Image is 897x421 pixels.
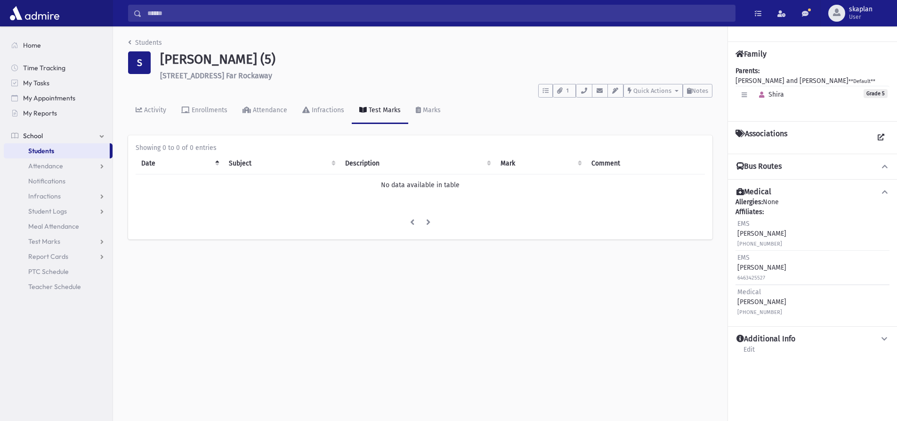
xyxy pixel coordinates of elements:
[4,91,113,106] a: My Appointments
[136,143,705,153] div: Showing 0 to 0 of 0 entries
[735,197,889,319] div: None
[692,87,708,94] span: Notes
[495,153,586,174] th: Mark : activate to sort column ascending
[683,84,712,98] button: Notes
[735,50,767,58] h4: Family
[223,153,339,174] th: Subject: activate to sort column ascending
[28,222,79,231] span: Meal Attendance
[4,249,113,264] a: Report Cards
[174,98,235,124] a: Enrollments
[23,109,57,117] span: My Reports
[564,87,572,95] span: 1
[4,189,113,204] a: Infractions
[4,234,113,249] a: Test Marks
[4,106,113,121] a: My Reports
[633,87,671,94] span: Quick Actions
[28,177,65,185] span: Notifications
[737,275,765,281] small: 6463425527
[735,162,889,172] button: Bus Routes
[160,51,712,67] h1: [PERSON_NAME] (5)
[408,98,448,124] a: Marks
[737,287,786,317] div: [PERSON_NAME]
[28,162,63,170] span: Attendance
[873,129,889,146] a: View all Associations
[737,253,786,282] div: [PERSON_NAME]
[310,106,344,114] div: Infractions
[849,13,873,21] span: User
[339,153,495,174] th: Description: activate to sort column ascending
[235,98,295,124] a: Attendance
[28,267,69,276] span: PTC Schedule
[735,129,787,146] h4: Associations
[136,174,705,196] td: No data available in table
[251,106,287,114] div: Attendance
[755,91,784,99] span: Shira
[128,98,174,124] a: Activity
[864,89,888,98] span: Grade 5
[735,66,889,114] div: [PERSON_NAME] and [PERSON_NAME]
[28,237,60,246] span: Test Marks
[737,288,761,296] span: Medical
[586,153,705,174] th: Comment
[4,143,110,158] a: Students
[735,187,889,197] button: Medical
[28,192,61,200] span: Infractions
[28,282,81,291] span: Teacher Schedule
[4,219,113,234] a: Meal Attendance
[623,84,683,98] button: Quick Actions
[23,132,43,140] span: School
[367,106,401,114] div: Test Marks
[737,309,782,315] small: [PHONE_NUMBER]
[4,128,113,143] a: School
[190,106,227,114] div: Enrollments
[4,264,113,279] a: PTC Schedule
[553,84,576,98] button: 1
[136,153,223,174] th: Date: activate to sort column descending
[28,252,68,261] span: Report Cards
[737,220,750,228] span: EMS
[4,158,113,173] a: Attendance
[352,98,408,124] a: Test Marks
[735,67,760,75] b: Parents:
[4,75,113,91] a: My Tasks
[23,94,75,102] span: My Appointments
[735,334,889,344] button: Additional Info
[736,187,771,197] h4: Medical
[737,254,750,262] span: EMS
[4,204,113,219] a: Student Logs
[295,98,352,124] a: Infractions
[4,173,113,189] a: Notifications
[8,4,62,23] img: AdmirePro
[735,208,764,216] b: Affiliates:
[128,39,162,47] a: Students
[736,162,782,172] h4: Bus Routes
[142,106,166,114] div: Activity
[421,106,441,114] div: Marks
[743,344,755,361] a: Edit
[4,279,113,294] a: Teacher Schedule
[142,5,735,22] input: Search
[735,198,763,206] b: Allergies:
[160,71,712,80] h6: [STREET_ADDRESS] Far Rockaway
[849,6,873,13] span: skaplan
[23,64,65,72] span: Time Tracking
[128,51,151,74] div: S
[23,41,41,50] span: Home
[23,79,49,87] span: My Tasks
[128,38,162,51] nav: breadcrumb
[4,60,113,75] a: Time Tracking
[4,38,113,53] a: Home
[28,147,54,155] span: Students
[736,334,795,344] h4: Additional Info
[737,241,782,247] small: [PHONE_NUMBER]
[28,207,67,215] span: Student Logs
[737,219,786,248] div: [PERSON_NAME]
